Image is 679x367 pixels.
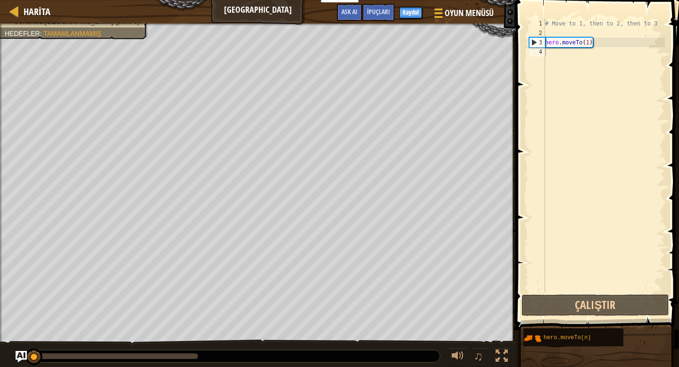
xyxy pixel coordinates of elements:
div: 4 [529,47,545,57]
span: Tamamlanmamış [43,30,101,37]
div: 1 [529,19,545,28]
span: İpuçları [367,7,390,16]
span: : [40,30,44,37]
span: Oyun Menüsü [445,7,494,19]
span: Ask AI [341,7,357,16]
button: ♫ [472,348,488,367]
button: Sesi ayarla [448,348,467,367]
a: Harita [19,5,50,18]
button: Ask AI [337,4,362,21]
button: Tam ekran değiştir [492,348,511,367]
button: Ask AI [16,351,27,362]
button: Kaydol [399,7,422,18]
span: hero.moveTo(n) [544,334,591,341]
button: Oyun Menüsü [427,4,499,26]
div: 2 [529,28,545,38]
button: Çalıştır [522,294,669,316]
span: Hedefler [5,30,40,37]
div: 3 [530,38,545,47]
span: Harita [24,5,50,18]
span: ♫ [474,349,483,363]
img: portrait.png [523,329,541,347]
